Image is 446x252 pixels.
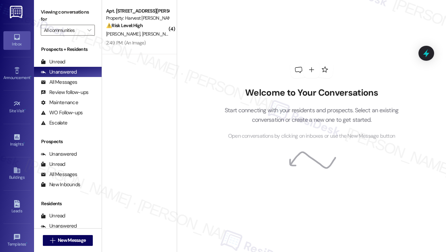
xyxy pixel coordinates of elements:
[142,31,176,37] span: [PERSON_NAME]
[23,141,24,146] span: •
[106,22,143,28] strong: ⚠️ Risk Level: High
[41,212,65,219] div: Unread
[3,131,31,150] a: Insights •
[106,31,142,37] span: [PERSON_NAME]
[10,6,24,18] img: ResiDesk Logo
[34,46,102,53] div: Prospects + Residents
[41,7,95,25] label: Viewing conversations for
[3,98,31,116] a: Site Visit •
[41,222,77,230] div: Unanswered
[34,200,102,207] div: Residents
[41,89,88,96] div: Review follow-ups
[26,241,27,246] span: •
[106,15,169,22] div: Property: Harvest [PERSON_NAME]
[3,31,31,50] a: Inbox
[41,171,77,178] div: All Messages
[87,27,91,33] i: 
[3,198,31,216] a: Leads
[43,235,93,246] button: New Message
[41,69,77,76] div: Unanswered
[228,132,395,140] span: Open conversations by clicking on inboxes or use the New Message button
[215,105,409,125] p: Start connecting with your residents and prospects. Select an existing conversation or create a n...
[41,109,83,116] div: WO Follow-ups
[3,231,31,250] a: Templates •
[41,181,80,188] div: New Inbounds
[3,164,31,183] a: Buildings
[106,7,169,15] div: Apt. [STREET_ADDRESS][PERSON_NAME]
[215,88,409,98] h2: Welcome to Your Conversations
[41,79,77,86] div: All Messages
[50,238,55,243] i: 
[44,25,84,36] input: All communities
[41,161,65,168] div: Unread
[34,138,102,145] div: Prospects
[58,237,86,244] span: New Message
[41,119,67,127] div: Escalate
[41,99,78,106] div: Maintenance
[41,151,77,158] div: Unanswered
[106,40,146,46] div: 2:49 PM: (An Image)
[30,74,31,79] span: •
[41,58,65,65] div: Unread
[24,108,25,112] span: •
